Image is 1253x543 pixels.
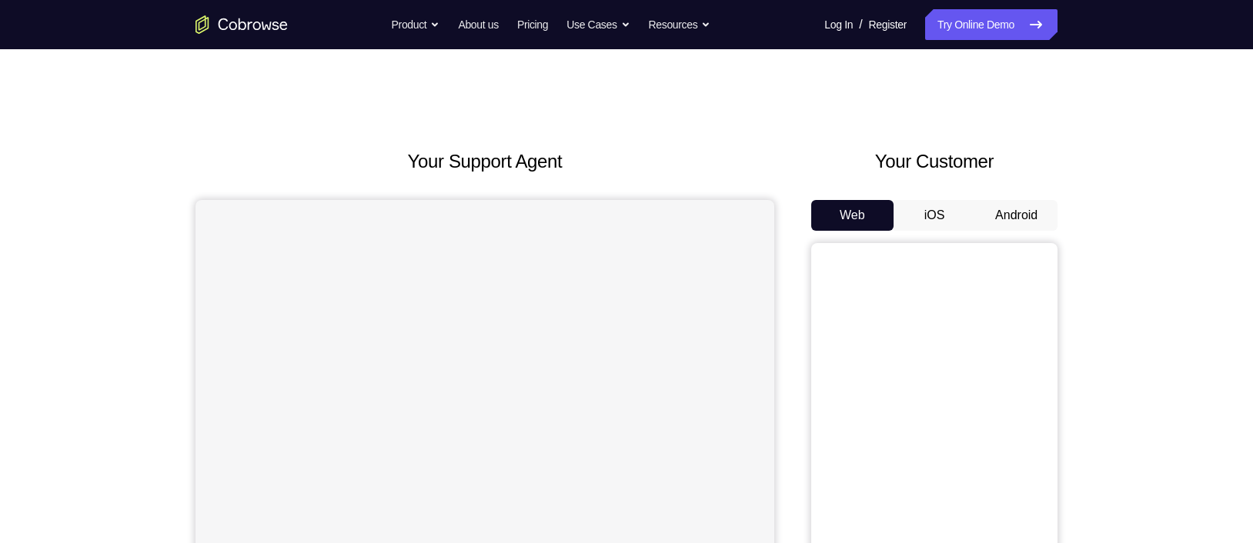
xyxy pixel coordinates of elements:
h2: Your Support Agent [195,148,774,175]
a: Pricing [517,9,548,40]
a: Go to the home page [195,15,288,34]
a: Try Online Demo [925,9,1058,40]
button: Web [811,200,894,231]
a: Register [869,9,907,40]
a: Log In [824,9,853,40]
button: Android [975,200,1058,231]
button: Product [392,9,440,40]
button: Use Cases [566,9,630,40]
button: Resources [649,9,711,40]
span: / [859,15,862,34]
a: About us [458,9,498,40]
button: iOS [894,200,976,231]
h2: Your Customer [811,148,1058,175]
